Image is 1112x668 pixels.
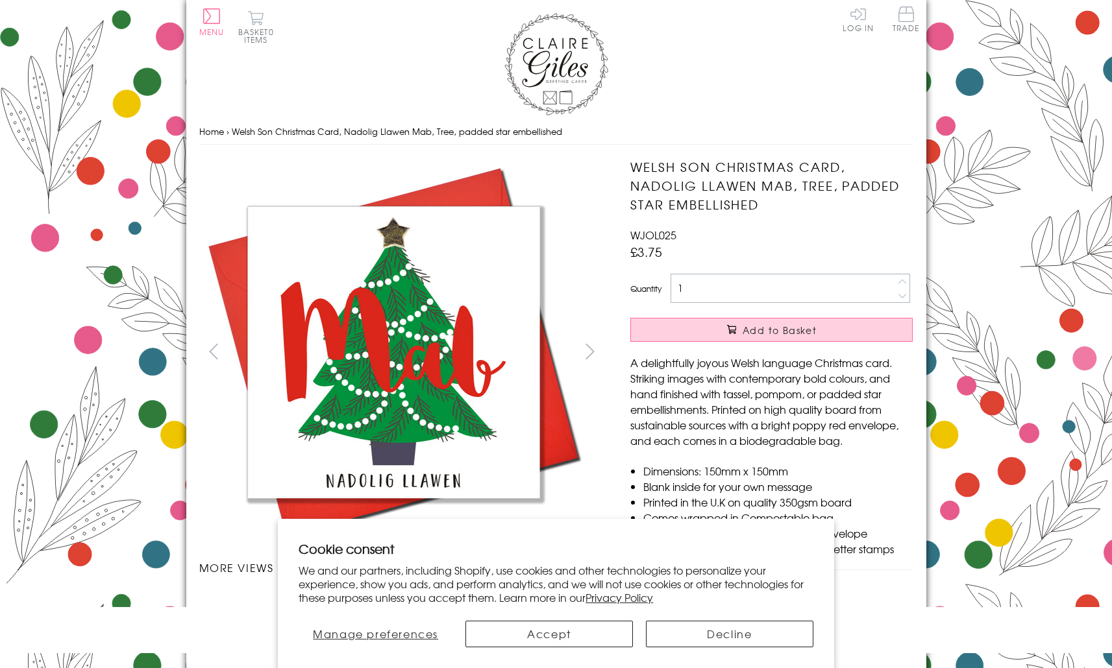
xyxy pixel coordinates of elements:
[743,324,817,337] span: Add to Basket
[643,494,913,510] li: Printed in the U.K on quality 350gsm board
[643,463,913,479] li: Dimensions: 150mm x 150mm
[586,590,653,605] a: Privacy Policy
[249,604,250,604] img: Welsh Son Christmas Card, Nadolig Llawen Mab, Tree, padded star embellished
[646,621,813,647] button: Decline
[232,125,562,137] span: Welsh Son Christmas Card, Nadolig Llawen Mab, Tree, padded star embellished
[199,119,913,145] nav: breadcrumbs
[199,588,301,617] li: Carousel Page 1 (Current Slide)
[643,479,913,494] li: Blank inside for your own message
[299,564,813,604] p: We and our partners, including Shopify, use cookies and other technologies to personalize your ex...
[893,6,920,32] span: Trade
[630,318,913,342] button: Add to Basket
[630,243,662,261] span: £3.75
[630,355,913,448] p: A delightfully joyous Welsh language Christmas card. Striking images with contemporary bold colou...
[199,8,225,36] button: Menu
[643,510,913,525] li: Comes wrapped in Compostable bag
[465,621,633,647] button: Accept
[504,13,608,115] img: Claire Giles Greetings Cards
[313,626,438,641] span: Manage preferences
[299,540,813,558] h2: Cookie consent
[630,158,913,213] h1: Welsh Son Christmas Card, Nadolig Llawen Mab, Tree, padded star embellished
[630,227,676,243] span: WJOL025
[227,125,229,137] span: ›
[893,6,920,34] a: Trade
[843,6,874,32] a: Log In
[199,337,229,366] button: prev
[604,158,994,547] img: Welsh Son Christmas Card, Nadolig Llawen Mab, Tree, padded star embellished
[199,560,605,575] h3: More views
[238,10,274,43] button: Basket0 items
[575,337,604,366] button: next
[244,26,274,45] span: 0 items
[199,125,224,137] a: Home
[199,588,605,617] ul: Carousel Pagination
[199,158,588,547] img: Welsh Son Christmas Card, Nadolig Llawen Mab, Tree, padded star embellished
[630,283,661,294] label: Quantity
[299,621,452,647] button: Manage preferences
[199,26,225,38] span: Menu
